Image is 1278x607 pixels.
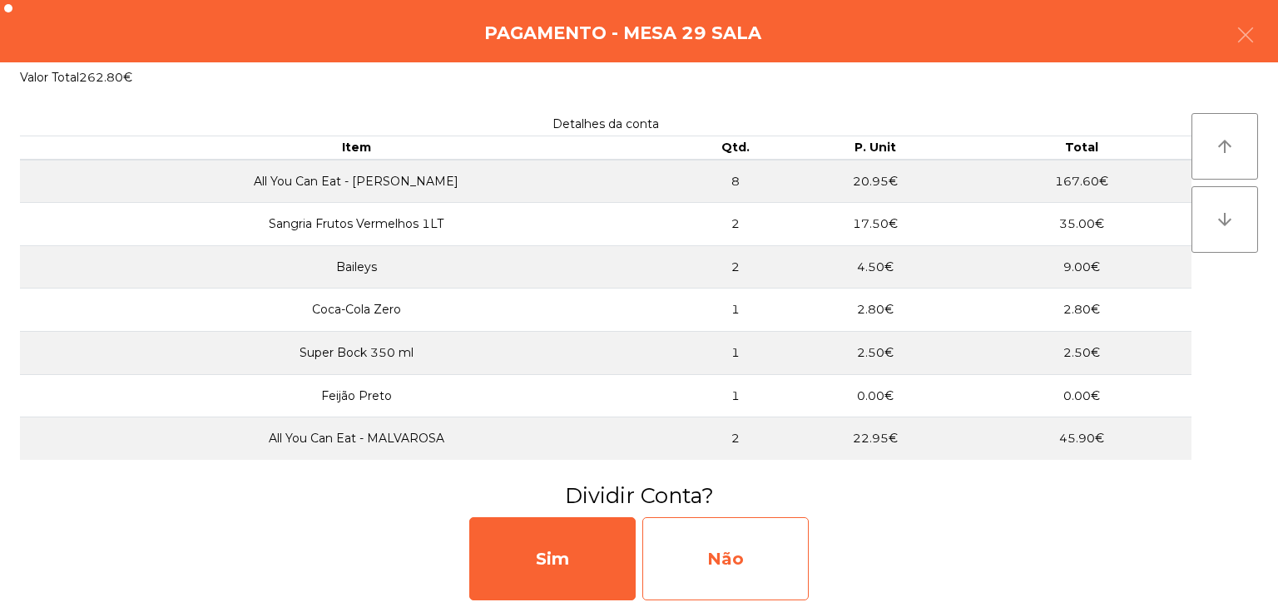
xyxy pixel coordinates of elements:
i: arrow_upward [1215,136,1235,156]
td: 2.80€ [972,289,1191,332]
th: Total [972,136,1191,160]
h4: Pagamento - Mesa 29 Sala [484,21,761,46]
td: 9.00€ [972,245,1191,289]
td: 0.00€ [778,374,973,417]
h3: Dividir Conta? [12,481,1266,511]
td: Baileys [20,245,693,289]
th: Item [20,136,693,160]
td: 45.90€ [972,417,1191,460]
td: Feijão Preto [20,374,693,417]
td: 17.50€ [778,203,973,246]
i: arrow_downward [1215,210,1235,229]
td: Coca-Cola Zero [20,289,693,332]
td: 167.60€ [972,160,1191,203]
th: Qtd. [693,136,778,160]
td: 8 [693,160,778,203]
div: Sim [469,517,636,600]
td: 2 [693,245,778,289]
span: 262.80€ [79,70,132,85]
td: Sangria Frutos Vermelhos 1LT [20,203,693,246]
button: arrow_downward [1191,186,1258,253]
td: 2 [693,203,778,246]
td: All You Can Eat - [PERSON_NAME] [20,160,693,203]
td: All You Can Eat - MALVAROSA [20,417,693,460]
span: Detalhes da conta [552,116,659,131]
td: 2.80€ [778,289,973,332]
td: 2 [693,417,778,460]
button: arrow_upward [1191,113,1258,180]
td: 2.50€ [972,332,1191,375]
div: Não [642,517,809,600]
td: 2.50€ [778,332,973,375]
td: Super Bock 350 ml [20,332,693,375]
td: 20.95€ [778,160,973,203]
td: 35.00€ [972,203,1191,246]
th: P. Unit [778,136,973,160]
td: 22.95€ [778,417,973,460]
td: 4.50€ [778,245,973,289]
td: 0.00€ [972,374,1191,417]
span: Valor Total [20,70,79,85]
td: 1 [693,332,778,375]
td: 1 [693,289,778,332]
td: 1 [693,374,778,417]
